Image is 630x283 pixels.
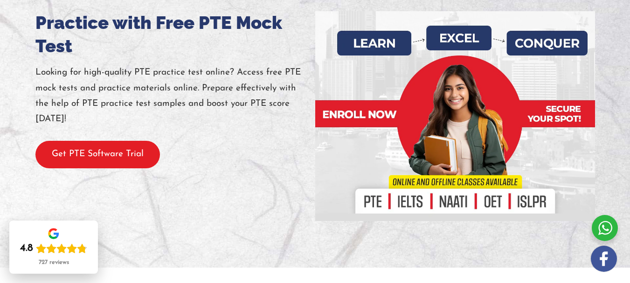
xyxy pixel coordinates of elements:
[35,65,315,127] p: Looking for high-quality PTE practice test online? Access free PTE mock tests and practice materi...
[591,246,617,272] img: white-facebook.png
[35,150,160,159] a: Get PTE Software Trial
[20,242,33,255] div: 4.8
[35,11,315,58] h1: Practice with Free PTE Mock Test
[20,242,87,255] div: Rating: 4.8 out of 5
[39,259,69,266] div: 727 reviews
[35,141,160,168] button: Get PTE Software Trial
